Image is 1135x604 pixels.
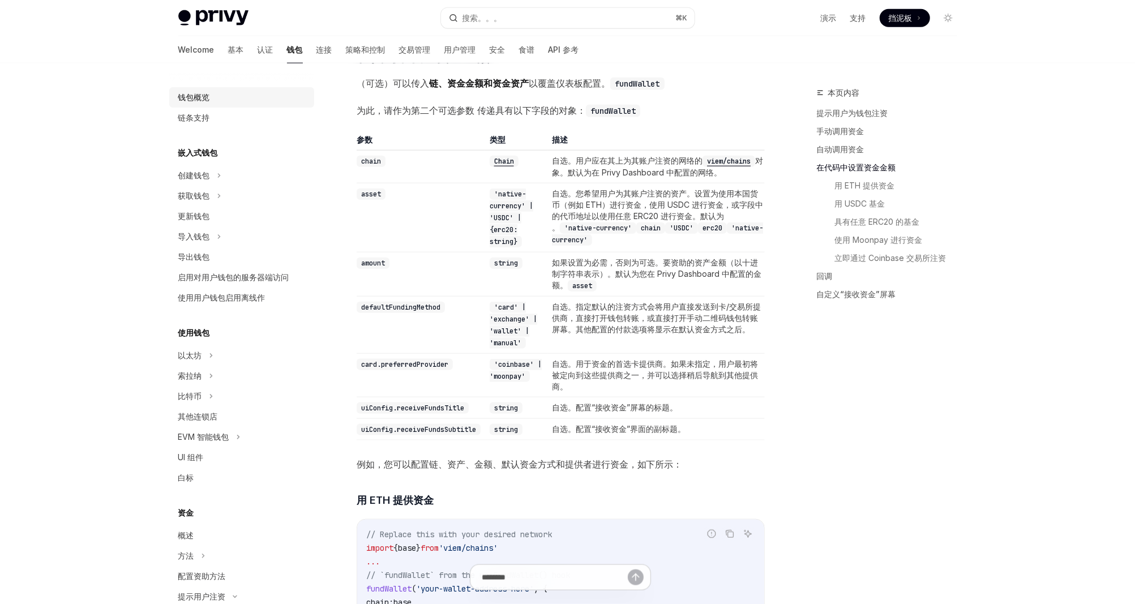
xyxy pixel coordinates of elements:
span: } [416,543,421,553]
div: 链条支持 [178,111,210,125]
a: 食谱 [519,36,535,63]
a: 自定义“接收资金”屏幕 [817,285,966,303]
a: Chain [490,156,519,165]
div: 启用对用户钱包的服务器端访问 [178,271,289,284]
code: fundWallet [586,105,640,117]
span: ... [366,556,380,567]
a: 策略和控制 [346,36,386,63]
th: 参数 [357,134,485,151]
code: chain [636,222,665,234]
div: 更新钱包 [178,209,210,223]
span: 例如，您可以配置链、资产、金额、默认资金方式和提供者进行资金，如下所示： [357,456,765,472]
a: 自动调用资金 [817,140,966,159]
div: 使用用户钱包启用离线作 [178,291,265,305]
td: 自选。配置“接收资金”界面的副标题。 [547,418,764,440]
span: from [421,543,439,553]
span: import [366,543,393,553]
font: 连接 [316,44,332,55]
div: 搜索。。。 [462,11,502,25]
div: 提示用户注资 [178,590,226,603]
code: 'native-currency' [560,222,636,234]
h5: 使用钱包 [178,326,210,340]
div: 概述 [178,529,194,542]
code: string [490,402,522,414]
a: 基本 [228,36,244,63]
span: 本页内容 [828,86,860,100]
td: 自选。配置“接收资金”屏幕的标题。 [547,397,764,418]
th: 描述 [547,134,764,151]
font: 安全 [490,44,506,55]
a: 更新钱包 [169,206,314,226]
h5: 嵌入式钱包 [178,146,218,160]
img: 灯光标志 [178,10,249,26]
code: asset [357,189,386,200]
h5: 资金 [178,506,194,520]
button: 搜索。。。⌘K [441,8,695,28]
button: 从代码块复制内容 [722,526,737,541]
div: 配置资助方法 [178,569,226,583]
th: 类型 [485,134,548,151]
span: base [398,543,416,553]
font: API 参考 [549,44,579,55]
strong: 链、资金金额和资金资产 [429,78,529,89]
code: amount [357,258,389,269]
div: 索拉纳 [178,369,202,383]
code: 'coinbase' | 'moonpay' [490,359,542,382]
font: （可选）可以传入 以覆盖仪表板配置。 [357,78,610,89]
div: 以太坊 [178,349,202,362]
a: 配置资助方法 [169,566,314,586]
button: 报告错误的代码 [704,526,719,541]
code: chain [357,156,386,167]
span: // Replace this with your desired network [366,529,552,539]
a: 挡泥板 [880,9,930,27]
code: 'native-currency' | 'USDC' | {erc20: string} [490,189,533,247]
code: viem/chains [703,156,755,167]
td: 自选。用于资金的首选卡提供商。如果未指定，用户最初将被定向到这些提供商之一，并可以选择稍后导航到其他提供商。 [547,353,764,397]
button: 切换深色模式 [939,9,957,27]
code: 'card' | 'exchange' | 'wallet' | 'manual' [490,302,537,349]
code: fundWallet [610,78,665,90]
font: Welcome [178,44,215,55]
a: 立即通过 Coinbase 交易所注资 [835,249,966,267]
div: EVM 智能钱包 [178,430,229,444]
a: 连接 [316,36,332,63]
span: 挡泥板 [889,12,913,24]
a: 认证 [258,36,273,63]
a: 钱包 [287,36,303,63]
font: 基本 [228,44,244,55]
a: 导出钱包 [169,247,314,267]
div: 导出钱包 [178,250,210,264]
a: API 参考 [549,36,579,63]
a: 使用用户钱包启用离线作 [169,288,314,308]
a: Welcome [178,36,215,63]
a: 白标 [169,468,314,488]
a: 手动调用资金 [817,122,966,140]
a: 回调 [817,267,966,285]
font: 用户管理 [444,44,476,55]
code: Chain [490,156,519,167]
code: asset [568,280,597,292]
a: 钱包概览 [169,87,314,108]
a: 启用对用户钱包的服务器端访问 [169,267,314,288]
code: uiConfig.receiveFundsTitle [357,402,469,414]
font: 策略和控制 [346,44,386,55]
code: 'USDC' [665,222,698,234]
font: 为此，请作为第二个可选参数 传递具有以下字段的对象： [357,105,586,116]
a: 安全 [490,36,506,63]
a: viem/chains [703,156,755,165]
div: 导入钱包 [178,230,210,243]
a: 概述 [169,525,314,546]
a: 用 ETH 提供资金 [835,177,966,195]
a: 在代码中设置资金金额 [817,159,966,177]
div: 创建钱包 [178,169,210,182]
td: 自选。用户应在其上为其账户注资的网络的 对象。默认为在 Privy Dashboard 中配置的网络。 [547,150,764,183]
div: 白标 [178,471,194,485]
a: 提示用户为钱包注资 [817,104,966,122]
code: uiConfig.receiveFundsSubtitle [357,424,481,435]
a: 演示 [821,12,837,24]
code: erc20 [698,222,727,234]
font: 食谱 [519,44,535,55]
span: ⌘ K [676,14,688,23]
font: 自选。您希望用户为其账户注资的资产。设置为使用本国货币（例如 ETH）进行资金，使用 USDC 进行资金，或字段中的代币地址以使用任意 ERC20 进行资金。默认为 。 [552,189,763,232]
code: defaultFundingMethod [357,302,445,313]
